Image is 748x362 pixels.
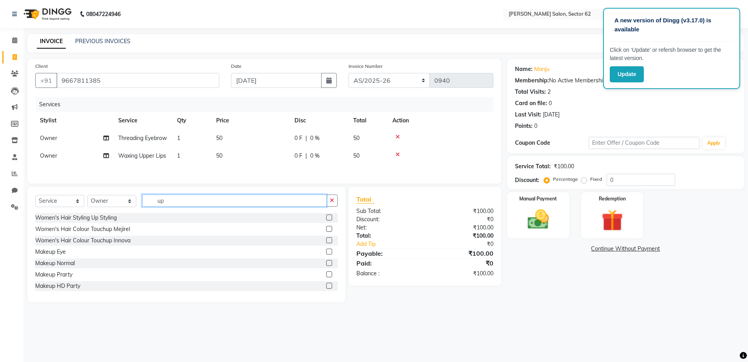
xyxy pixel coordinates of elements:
span: 50 [216,152,222,159]
div: Last Visit: [515,111,541,119]
div: Paid: [351,258,425,268]
div: ₹0 [425,215,499,224]
div: Net: [351,224,425,232]
div: Payable: [351,249,425,258]
div: Makeup Normal [35,259,75,267]
th: Stylist [35,112,114,129]
b: 08047224946 [86,3,121,25]
label: Percentage [553,176,578,183]
button: Update [610,66,644,82]
input: Enter Offer / Coupon Code [589,137,699,149]
div: Makeup Prarty [35,271,72,279]
span: Threading Eyebrow [118,135,167,142]
input: Search by Name/Mobile/Email/Code [56,73,219,88]
span: Waxing Upper Lips [118,152,166,159]
div: [DATE] [543,111,560,119]
span: 50 [353,152,360,159]
div: Makeup Eye [35,248,66,256]
div: Discount: [515,176,539,184]
label: Invoice Number [349,63,383,70]
div: 0 [549,99,552,107]
label: Redemption [599,195,626,202]
img: _gift.svg [595,207,630,234]
div: ₹100.00 [425,269,499,278]
span: Owner [40,152,57,159]
img: logo [20,3,74,25]
div: ₹100.00 [425,232,499,240]
span: 50 [216,135,222,142]
div: 0 [534,122,537,130]
div: Membership: [515,76,549,85]
div: ₹100.00 [425,249,499,258]
input: Search or Scan [142,195,327,207]
p: A new version of Dingg (v3.17.0) is available [614,16,729,34]
span: 0 F [295,134,302,142]
span: 50 [353,135,360,142]
a: PREVIOUS INVOICES [75,38,130,45]
div: 2 [547,88,551,96]
span: 0 % [310,134,320,142]
button: +91 [35,73,57,88]
div: Balance : [351,269,425,278]
th: Total [349,112,388,129]
p: Click on ‘Update’ or refersh browser to get the latest version. [610,46,734,62]
div: Discount: [351,215,425,224]
th: Qty [172,112,211,129]
div: ₹100.00 [554,162,574,171]
div: Sub Total: [351,207,425,215]
div: Women's Hair Colour Touchup Innova [35,236,130,245]
div: ₹100.00 [425,207,499,215]
span: 1 [177,135,180,142]
div: Points: [515,122,533,130]
img: _cash.svg [521,207,556,232]
th: Service [114,112,172,129]
div: ₹0 [425,258,499,268]
span: 0 % [310,152,320,160]
div: Services [36,97,499,112]
span: 0 F [295,152,302,160]
label: Fixed [590,176,602,183]
span: | [305,152,307,160]
th: Disc [290,112,349,129]
div: Name: [515,65,533,73]
div: Women's Hair Colour Touchup Mejirel [35,225,130,233]
div: Card on file: [515,99,547,107]
div: No Active Membership [515,76,736,85]
span: Owner [40,135,57,142]
div: Makeup HD Party [35,282,80,290]
label: Client [35,63,48,70]
span: | [305,134,307,142]
div: Women's Hair Styling Up Styling [35,214,117,222]
th: Price [211,112,290,129]
span: 1 [177,152,180,159]
a: Add Tip [351,240,437,248]
div: Total Visits: [515,88,546,96]
label: Manual Payment [519,195,557,202]
div: ₹100.00 [425,224,499,232]
div: ₹0 [437,240,499,248]
button: Apply [703,137,725,149]
a: Continue Without Payment [509,245,743,253]
label: Date [231,63,242,70]
div: Coupon Code [515,139,589,147]
div: Total: [351,232,425,240]
a: INVOICE [37,35,66,49]
a: Manju [534,65,549,73]
div: Service Total: [515,162,551,171]
span: Total [356,195,374,204]
th: Action [388,112,493,129]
